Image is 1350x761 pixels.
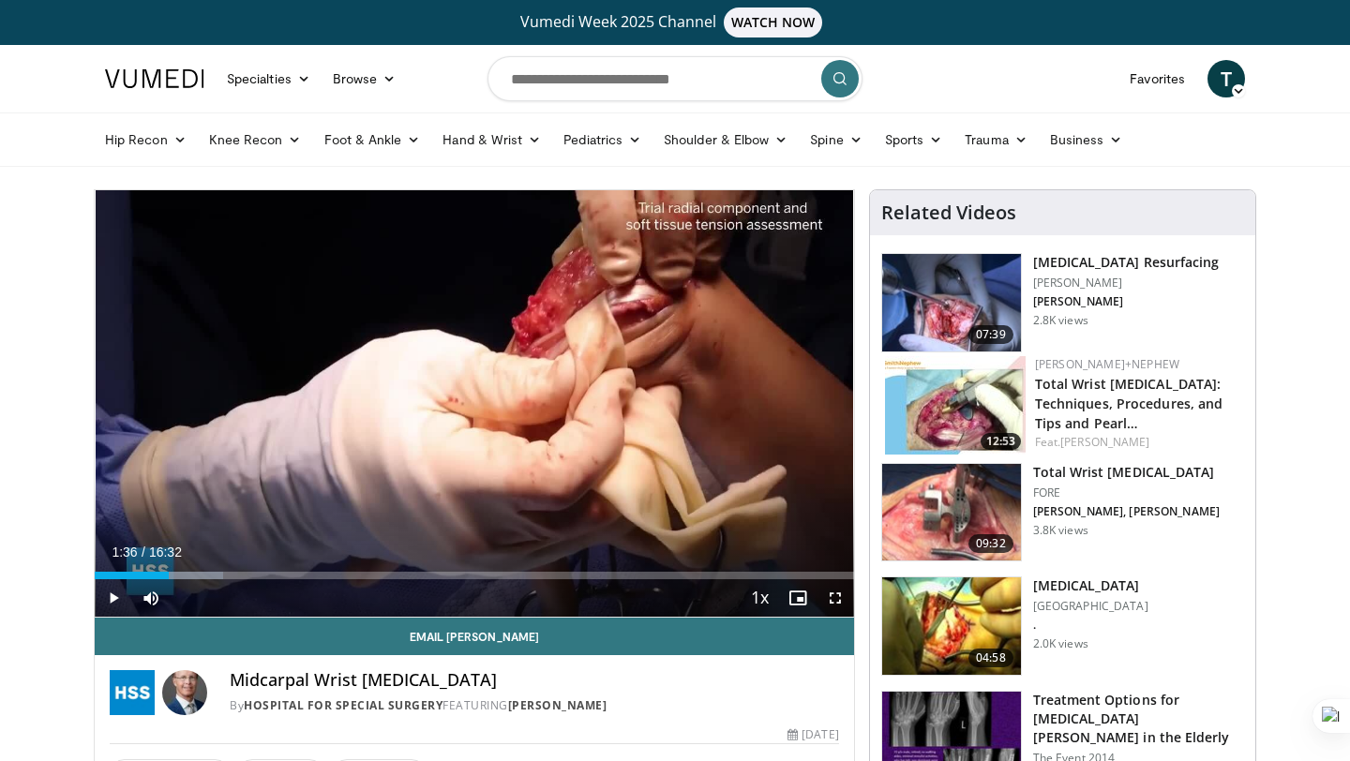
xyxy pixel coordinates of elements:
a: Knee Recon [198,121,313,158]
a: Vumedi Week 2025 ChannelWATCH NOW [108,7,1242,37]
p: 3.8K views [1033,523,1088,538]
input: Search topics, interventions [487,56,862,101]
a: Foot & Ankle [313,121,432,158]
p: [GEOGRAPHIC_DATA] [1033,599,1148,614]
img: VuMedi Logo [105,69,204,88]
a: Pediatrics [552,121,652,158]
span: 12:53 [981,433,1021,450]
h4: Related Videos [881,201,1016,224]
h3: Total Wrist [MEDICAL_DATA] [1033,463,1220,482]
img: Avatar [162,670,207,715]
a: Trauma [953,121,1039,158]
a: Sports [874,121,954,158]
a: [PERSON_NAME] [508,697,607,713]
h3: [MEDICAL_DATA] [1033,576,1148,595]
img: b67c584d-13f3-4aa0-9d84-0a33aace62c7.150x105_q85_crop-smart_upscale.jpg [882,464,1021,561]
img: Hospital for Special Surgery [110,670,155,715]
a: Email [PERSON_NAME] [95,618,854,655]
a: Shoulder & Elbow [652,121,799,158]
video-js: Video Player [95,190,854,618]
img: Wrist_replacement_100010352_2.jpg.150x105_q85_crop-smart_upscale.jpg [882,577,1021,675]
a: Hospital for Special Surgery [244,697,442,713]
span: 04:58 [968,649,1013,667]
p: [PERSON_NAME] [1033,294,1220,309]
img: 70863adf-6224-40ad-9537-8997d6f8c31f.150x105_q85_crop-smart_upscale.jpg [885,356,1026,455]
a: Spine [799,121,873,158]
button: Fullscreen [817,579,854,617]
a: 07:39 [MEDICAL_DATA] Resurfacing [PERSON_NAME] [PERSON_NAME] 2.8K views [881,253,1244,352]
a: 12:53 [885,356,1026,455]
span: 1:36 [112,545,137,560]
button: Enable picture-in-picture mode [779,579,817,617]
p: . [1033,618,1148,633]
div: [DATE] [787,726,838,743]
p: 2.0K views [1033,636,1088,651]
span: WATCH NOW [724,7,823,37]
a: [PERSON_NAME] [1060,434,1149,450]
a: Browse [322,60,408,97]
button: Mute [132,579,170,617]
p: [PERSON_NAME], [PERSON_NAME] [1033,504,1220,519]
img: 01fde5d6-296a-4d3f-8c1c-1f7a563fd2d9.150x105_q85_crop-smart_upscale.jpg [882,254,1021,351]
div: Feat. [1035,434,1240,451]
p: [PERSON_NAME] [1033,276,1220,291]
h3: [MEDICAL_DATA] Resurfacing [1033,253,1220,272]
span: / [142,545,145,560]
button: Play [95,579,132,617]
a: Favorites [1118,60,1196,97]
span: 07:39 [968,325,1013,344]
button: Playback Rate [742,579,779,617]
div: Progress Bar [95,572,854,579]
a: Business [1039,121,1134,158]
a: Hand & Wrist [431,121,552,158]
span: 09:32 [968,534,1013,553]
a: [PERSON_NAME]+Nephew [1035,356,1179,372]
h3: Treatment Options for [MEDICAL_DATA][PERSON_NAME] in the Elderly [1033,691,1244,747]
div: By FEATURING [230,697,839,714]
h4: Midcarpal Wrist [MEDICAL_DATA] [230,670,839,691]
span: 16:32 [149,545,182,560]
a: Total Wrist [MEDICAL_DATA]: Techniques, Procedures, and Tips and Pearl… [1035,375,1223,432]
a: 04:58 [MEDICAL_DATA] [GEOGRAPHIC_DATA] . 2.0K views [881,576,1244,676]
p: 2.8K views [1033,313,1088,328]
a: 09:32 Total Wrist [MEDICAL_DATA] FORE [PERSON_NAME], [PERSON_NAME] 3.8K views [881,463,1244,562]
a: Hip Recon [94,121,198,158]
a: T [1207,60,1245,97]
a: Specialties [216,60,322,97]
p: FORE [1033,485,1220,500]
